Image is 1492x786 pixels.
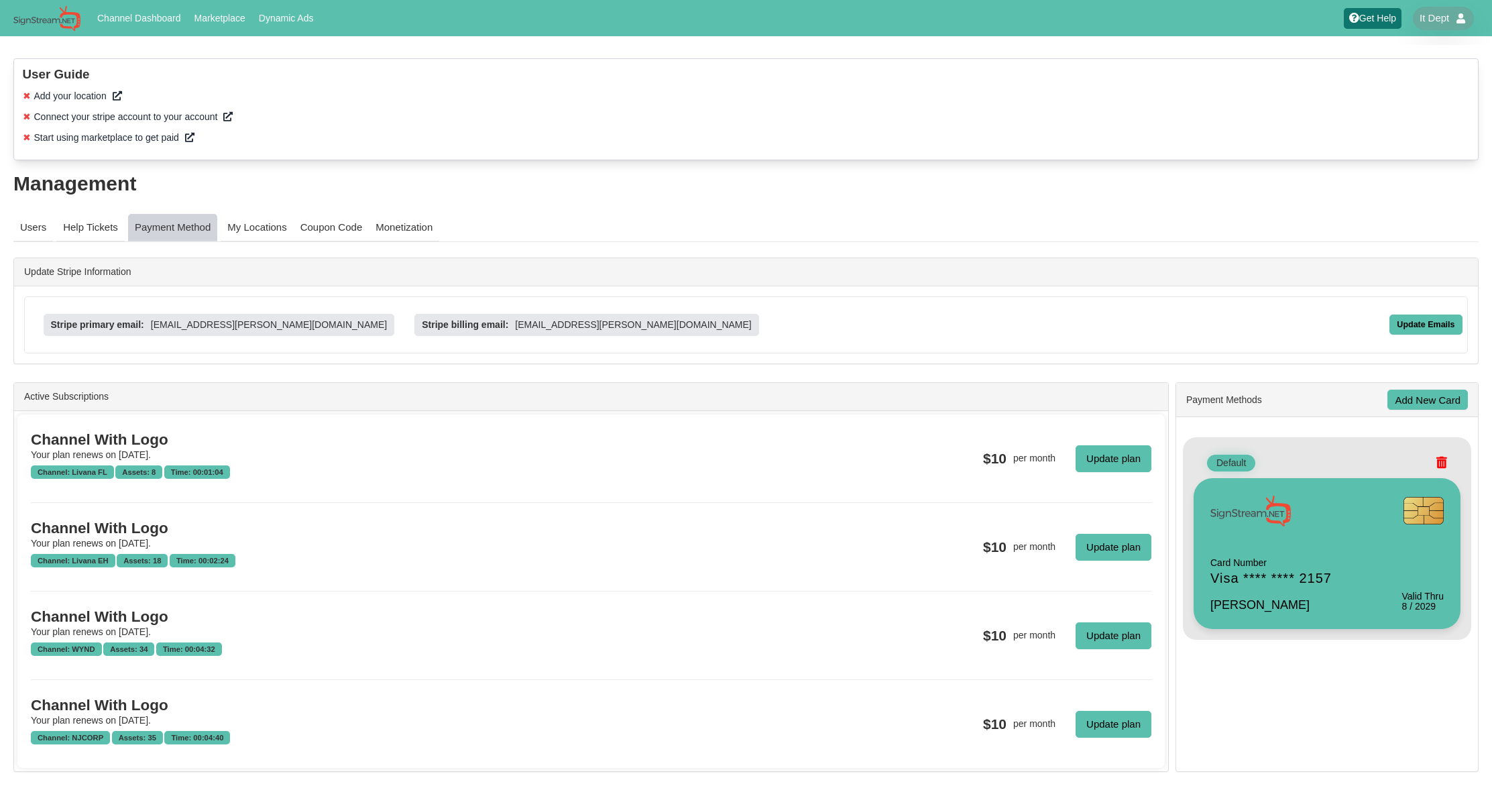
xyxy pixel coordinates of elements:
h3: $10 [983,628,1007,643]
span: ✖ [23,89,31,103]
h3: Stripe primary email: [51,320,144,330]
a: My Locations [221,214,293,242]
div: Time: 00:01:04 [164,465,230,479]
a: Marketplace [189,9,250,27]
div: Time: 00:02:24 [170,554,235,567]
a: Users [13,214,53,242]
div: Your plan renews on [DATE]. [31,625,591,639]
div: Update Stripe Information [14,258,1478,286]
h3: User Guide [23,67,1470,82]
a: Add your location [34,89,122,103]
div: Assets: 35 [112,731,163,744]
div: Time: 00:04:40 [164,731,230,744]
h6: Card Number [1210,558,1332,568]
div: Channel: NJCORP [31,731,110,744]
span: It Dept [1420,11,1449,25]
p: [EMAIL_ADDRESS][PERSON_NAME][DOMAIN_NAME] [515,318,751,332]
h3: $10 [983,716,1007,732]
a: Update plan [1076,711,1151,738]
h3: $10 [983,539,1007,555]
a: Channel Dashboard [93,9,186,27]
span: Add your location [34,91,107,101]
a: Update plan [1076,534,1151,561]
a: Get Help [1344,8,1401,29]
h6: Valid Thru [1401,592,1444,602]
div: per month [1013,451,1055,465]
p: [EMAIL_ADDRESS][PERSON_NAME][DOMAIN_NAME] [151,318,387,332]
h3: $10 [983,451,1007,466]
div: Your plan renews on [DATE]. [31,448,591,462]
span: Connect your stripe account to your account [34,111,218,122]
div: per month [1013,540,1055,554]
div: Channel: Livana EH [31,554,115,567]
h5: 8 / 2029 [1401,602,1444,612]
a: Connect your stripe account to your account [34,110,233,124]
a: Update plan [1076,622,1151,649]
a: Monetization [369,214,439,242]
div: Your plan renews on [DATE]. [31,537,591,551]
a: Payment Method [128,214,217,242]
img: Sign Stream.NET [13,5,80,32]
div: Assets: 8 [115,465,162,479]
div: Your plan renews on [DATE]. [31,714,591,728]
h3: Channel With Logo [31,520,591,537]
span: ✖ [23,131,31,145]
a: Coupon Code [294,214,369,242]
div: Channel: Livana FL [31,465,114,479]
div: Update Emails [1389,315,1462,335]
div: Payment Methods [1176,383,1478,417]
span: Start using marketplace to get paid [34,132,179,143]
h3: Channel With Logo [31,608,591,625]
div: Time: 00:04:32 [156,642,222,656]
div: per month [1013,628,1055,642]
a: Add New Card [1387,390,1468,410]
a: Start using marketplace to get paid [34,131,194,145]
a: Update plan [1076,445,1151,472]
div: Assets: 18 [117,554,168,567]
div: Default [1207,455,1255,471]
h3: Channel With Logo [31,431,591,448]
span: ✖ [23,110,31,124]
h5: [PERSON_NAME] [1210,599,1332,612]
div: Assets: 34 [103,642,154,656]
div: Management [13,174,1479,194]
a: Help Tickets [56,214,125,242]
h3: Stripe billing email: [422,320,508,330]
a: Dynamic Ads [253,9,319,27]
div: Active Subscriptions [14,383,1168,411]
div: Channel: WYND [31,642,102,656]
div: per month [1013,717,1055,731]
h3: Channel With Logo [31,697,591,714]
